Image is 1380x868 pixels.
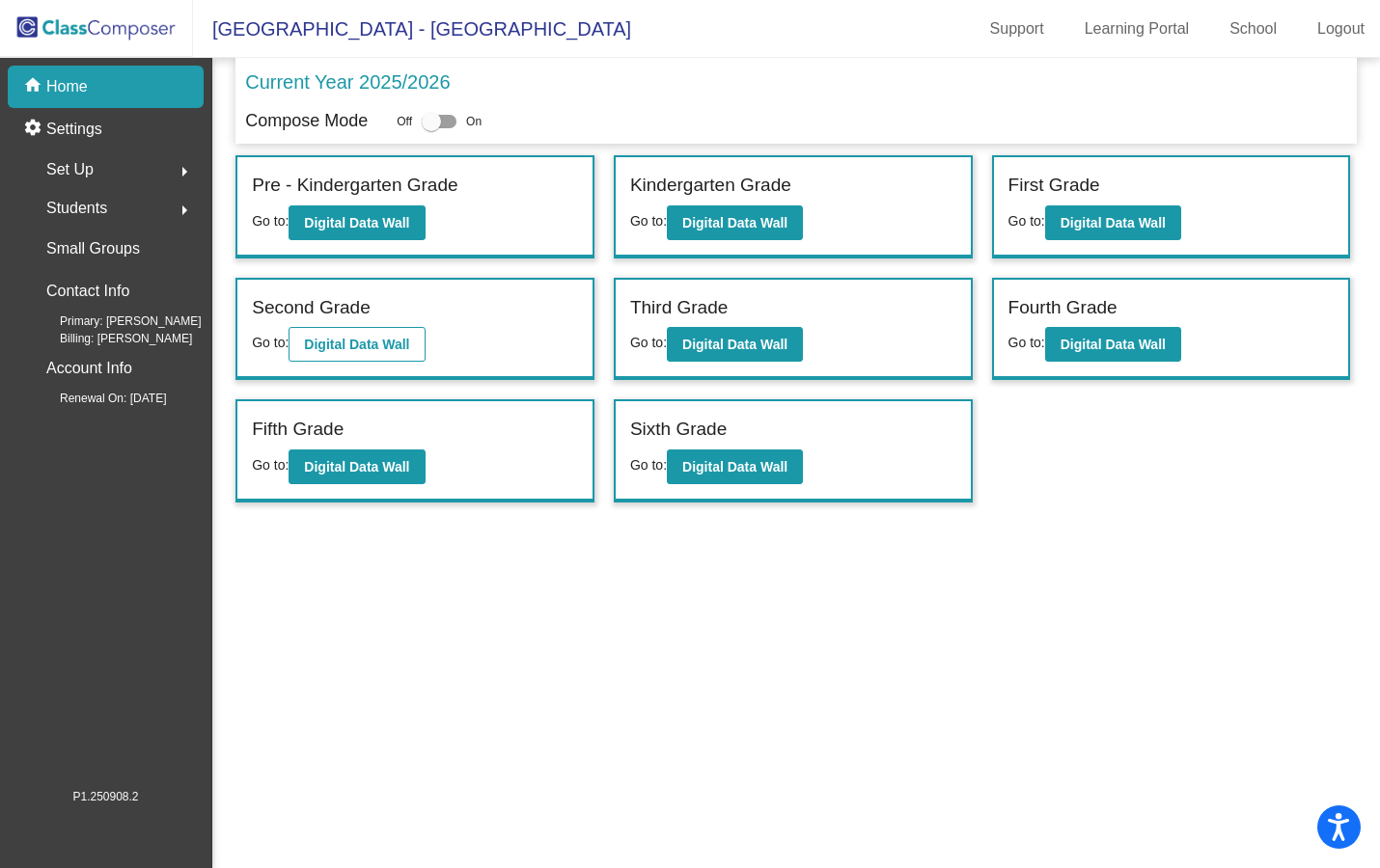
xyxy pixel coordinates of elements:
p: Account Info [46,355,132,382]
button: Digital Data Wall [1045,327,1181,362]
span: Go to: [1008,335,1045,350]
label: Pre - Kindergarten Grade [252,172,457,200]
b: Digital Data Wall [304,337,409,352]
button: Digital Data Wall [667,449,803,484]
a: Learning Portal [1069,14,1205,44]
p: Compose Mode [245,108,368,134]
b: Digital Data Wall [1061,215,1166,231]
b: Digital Data Wall [682,337,787,352]
span: Go to: [630,213,667,229]
a: Logout [1302,14,1380,44]
b: Digital Data Wall [304,215,409,231]
a: Support [975,14,1060,44]
button: Digital Data Wall [667,205,803,240]
button: Digital Data Wall [289,327,425,362]
span: Go to: [252,213,289,229]
span: Off [397,113,412,130]
button: Digital Data Wall [289,449,425,484]
span: Renewal On: [DATE] [29,390,166,407]
b: Digital Data Wall [304,459,409,475]
label: Fifth Grade [252,416,344,444]
span: On [466,113,482,130]
span: [GEOGRAPHIC_DATA] - [GEOGRAPHIC_DATA] [193,14,631,44]
b: Digital Data Wall [1061,337,1166,352]
mat-icon: home [23,75,46,98]
label: Sixth Grade [630,416,727,444]
span: Go to: [252,457,289,473]
button: Digital Data Wall [667,327,803,362]
label: Second Grade [252,294,371,322]
mat-icon: arrow_right [173,160,196,183]
p: Small Groups [46,235,140,262]
span: Billing: [PERSON_NAME] [29,330,192,347]
span: Set Up [46,156,94,183]
span: Go to: [630,335,667,350]
b: Digital Data Wall [682,459,787,475]
span: Primary: [PERSON_NAME] [29,312,202,330]
mat-icon: settings [23,118,46,141]
label: Fourth Grade [1008,294,1118,322]
span: Go to: [252,335,289,350]
p: Current Year 2025/2026 [245,68,450,96]
span: Go to: [1008,213,1045,229]
span: Students [46,195,107,222]
button: Digital Data Wall [289,205,425,240]
b: Digital Data Wall [682,215,787,231]
label: First Grade [1008,172,1100,200]
button: Digital Data Wall [1045,205,1181,240]
p: Contact Info [46,278,129,305]
p: Settings [46,118,102,141]
label: Kindergarten Grade [630,172,791,200]
mat-icon: arrow_right [173,199,196,222]
a: School [1214,14,1292,44]
span: Go to: [630,457,667,473]
p: Home [46,75,88,98]
label: Third Grade [630,294,728,322]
